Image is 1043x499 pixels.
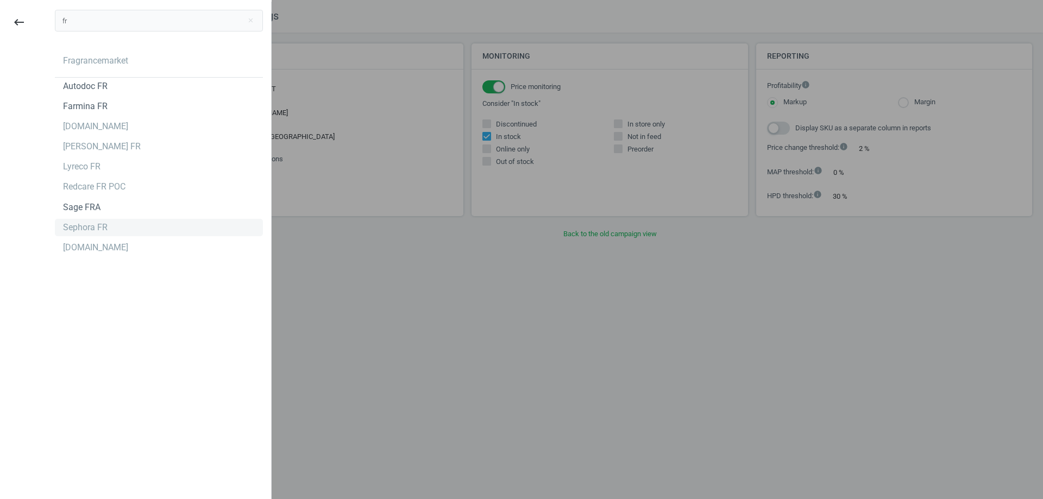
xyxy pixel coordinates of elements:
button: keyboard_backspace [7,10,32,35]
div: Lyreco FR [63,161,100,173]
div: Fragrancemarket [63,55,128,67]
div: Sage FRA [63,201,100,213]
div: [PERSON_NAME] FR [63,141,141,153]
div: Autodoc FR [63,80,108,92]
i: keyboard_backspace [12,16,26,29]
div: Sephora FR [63,222,108,233]
button: Close [242,16,259,26]
div: Redcare FR POC [63,181,125,193]
div: Farmina FR [63,100,108,112]
input: Search campaign [55,10,263,31]
div: [DOMAIN_NAME] [63,242,128,254]
div: [DOMAIN_NAME] [63,121,128,132]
